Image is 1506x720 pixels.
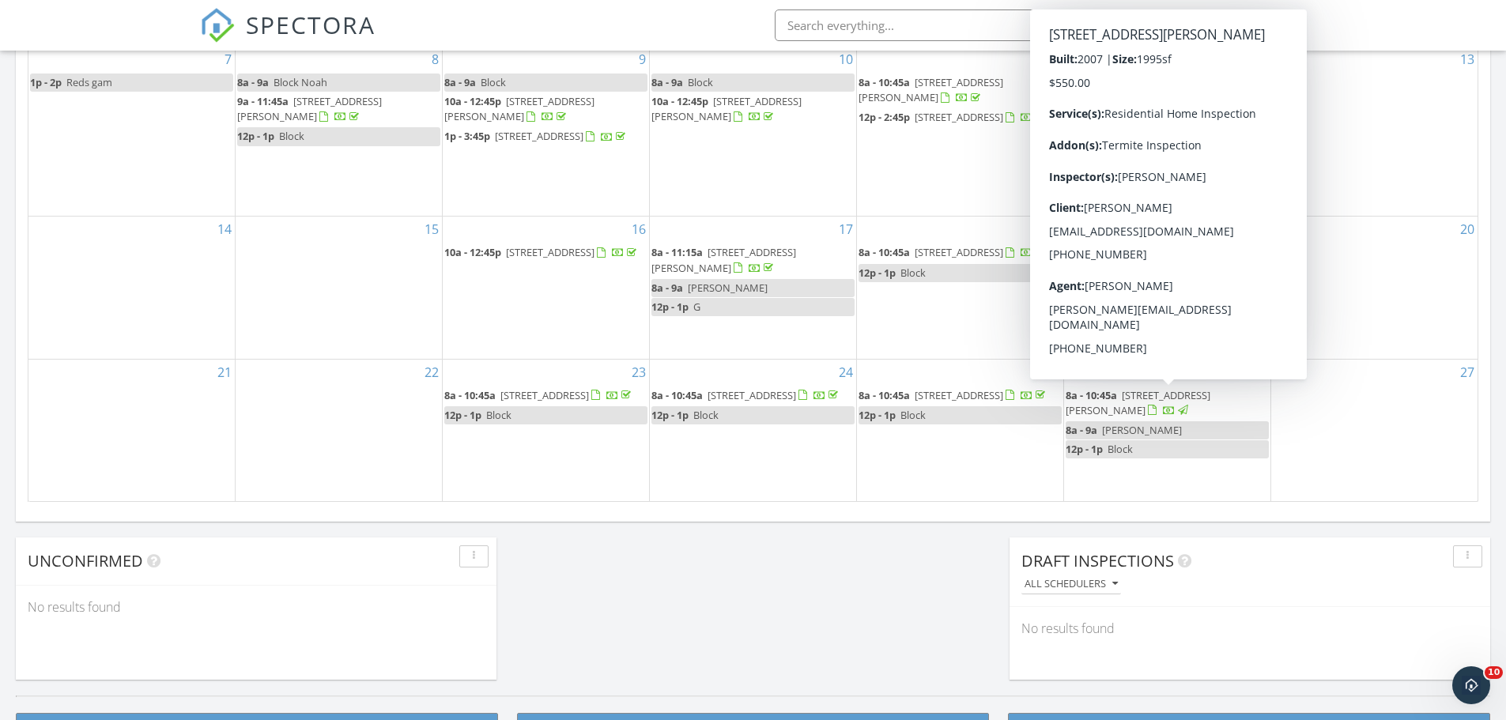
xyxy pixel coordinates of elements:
span: [STREET_ADDRESS] [1127,245,1216,259]
td: Go to September 14, 2025 [28,217,236,359]
span: [STREET_ADDRESS] [495,129,583,143]
a: Go to September 26, 2025 [1250,360,1270,385]
span: [PERSON_NAME] [1102,423,1182,437]
span: Block [486,408,511,422]
span: Block [900,266,926,280]
a: 10a - 12:45p [STREET_ADDRESS] [444,245,640,259]
span: [STREET_ADDRESS][PERSON_NAME] [859,75,1003,104]
div: 4 Corner Inspections LLC [1149,25,1297,41]
a: 12p - 3p [STREET_ADDRESS] [1066,127,1269,146]
td: Go to September 24, 2025 [650,359,857,501]
a: 8a - 11:15a [STREET_ADDRESS][PERSON_NAME] [651,243,855,277]
span: [STREET_ADDRESS] [1108,129,1196,143]
img: The Best Home Inspection Software - Spectora [200,8,235,43]
span: 8a - 10:45a [1066,388,1117,402]
span: 8:30a - 11:15a [1066,94,1131,108]
span: 12p - 3p [1066,129,1103,143]
a: 12p - 2:45p [STREET_ADDRESS] [859,110,1048,124]
td: Go to September 23, 2025 [443,359,650,501]
span: Unconfirmed [28,550,143,571]
span: 10a - 12:45p [1066,245,1123,259]
span: SPECTORA [246,8,376,41]
a: 10a - 12:45p [STREET_ADDRESS][PERSON_NAME] [651,92,855,126]
span: 12p - 1p [237,129,274,143]
span: 12p - 1p [1066,442,1103,456]
a: 10a - 12:45p [STREET_ADDRESS] [444,243,647,262]
td: Go to September 18, 2025 [856,217,1063,359]
div: All schedulers [1025,579,1118,590]
a: Go to September 16, 2025 [628,217,649,242]
a: Go to September 24, 2025 [836,360,856,385]
td: Go to September 12, 2025 [1063,46,1270,216]
span: [STREET_ADDRESS] [506,245,594,259]
a: Go to September 19, 2025 [1250,217,1270,242]
span: [STREET_ADDRESS][PERSON_NAME] [444,94,594,123]
div: No results found [16,586,496,628]
a: 1p - 3:45p [STREET_ADDRESS] [444,127,647,146]
span: 8a - 9a [651,75,683,89]
a: 10a - 12:45p [STREET_ADDRESS] [1066,245,1261,259]
td: Go to September 19, 2025 [1063,217,1270,359]
td: Go to September 17, 2025 [650,217,857,359]
a: Go to September 22, 2025 [421,360,442,385]
span: 12p - 1p [1066,149,1103,164]
span: [STREET_ADDRESS] [708,388,796,402]
span: 12p - 1p [859,408,896,422]
a: 8a - 10:45a [STREET_ADDRESS] [859,245,1048,259]
span: Block [693,408,719,422]
td: Go to September 8, 2025 [236,46,443,216]
a: Go to September 8, 2025 [428,47,442,72]
span: Debris eden [1102,75,1158,89]
span: Draft Inspections [1021,550,1174,571]
td: Go to September 9, 2025 [443,46,650,216]
span: [STREET_ADDRESS] [500,388,589,402]
span: Reds gam [66,75,112,89]
a: 8a - 10:45a [STREET_ADDRESS][PERSON_NAME] [1066,388,1210,417]
a: Go to September 11, 2025 [1043,47,1063,72]
span: 8a - 10:45a [444,388,496,402]
td: Go to September 11, 2025 [856,46,1063,216]
a: 10a - 12:45p [STREET_ADDRESS][PERSON_NAME] [444,92,647,126]
span: 8a - 9a [1066,423,1097,437]
a: Go to September 7, 2025 [221,47,235,72]
a: Go to September 27, 2025 [1457,360,1478,385]
a: Go to September 25, 2025 [1043,360,1063,385]
span: 12p - 1p [651,300,689,314]
td: Go to September 7, 2025 [28,46,236,216]
a: Go to September 15, 2025 [421,217,442,242]
span: G [693,300,700,314]
a: Go to September 13, 2025 [1457,47,1478,72]
td: Go to September 20, 2025 [1270,217,1478,359]
a: Go to September 17, 2025 [836,217,856,242]
a: Go to September 12, 2025 [1250,47,1270,72]
span: 8a - 10:45a [859,75,910,89]
span: 12p - 1p [444,408,481,422]
a: 8a - 10:45a [STREET_ADDRESS] [651,388,841,402]
a: 10a - 12:45p [STREET_ADDRESS][PERSON_NAME] [651,94,802,123]
a: 8a - 10:45a [STREET_ADDRESS] [859,243,1062,262]
td: Go to September 26, 2025 [1063,359,1270,501]
span: [STREET_ADDRESS][PERSON_NAME] [237,94,382,123]
span: Block [279,129,304,143]
a: 8:30a - 11:15a [STREET_ADDRESS] [1066,92,1269,126]
a: 8:30a - 11:15a [STREET_ADDRESS] [1066,94,1225,123]
a: 9a - 11:45a [STREET_ADDRESS][PERSON_NAME] [237,94,382,123]
span: 8a - 10:45a [651,388,703,402]
span: 9a - 11:45a [237,94,289,108]
span: [STREET_ADDRESS] [915,245,1003,259]
a: 1p - 3:45p [STREET_ADDRESS] [444,129,628,143]
span: 8a - 9a [651,281,683,295]
a: 8a - 10:45a [STREET_ADDRESS][PERSON_NAME] [859,75,1003,104]
span: 10 [1485,666,1503,679]
span: 10a - 12:45p [651,94,708,108]
a: Go to September 23, 2025 [628,360,649,385]
a: 8a - 10:45a [STREET_ADDRESS] [859,386,1062,405]
span: 8a - 9a [1066,75,1097,89]
a: 12p - 2:45p [STREET_ADDRESS] [859,108,1062,127]
span: Block [688,75,713,89]
a: Go to September 10, 2025 [836,47,856,72]
span: 8a - 10:45a [859,388,910,402]
span: 10a - 12:45p [444,94,501,108]
a: 8a - 10:45a [STREET_ADDRESS] [651,386,855,405]
a: 12p - 3p [STREET_ADDRESS] [1066,129,1226,143]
